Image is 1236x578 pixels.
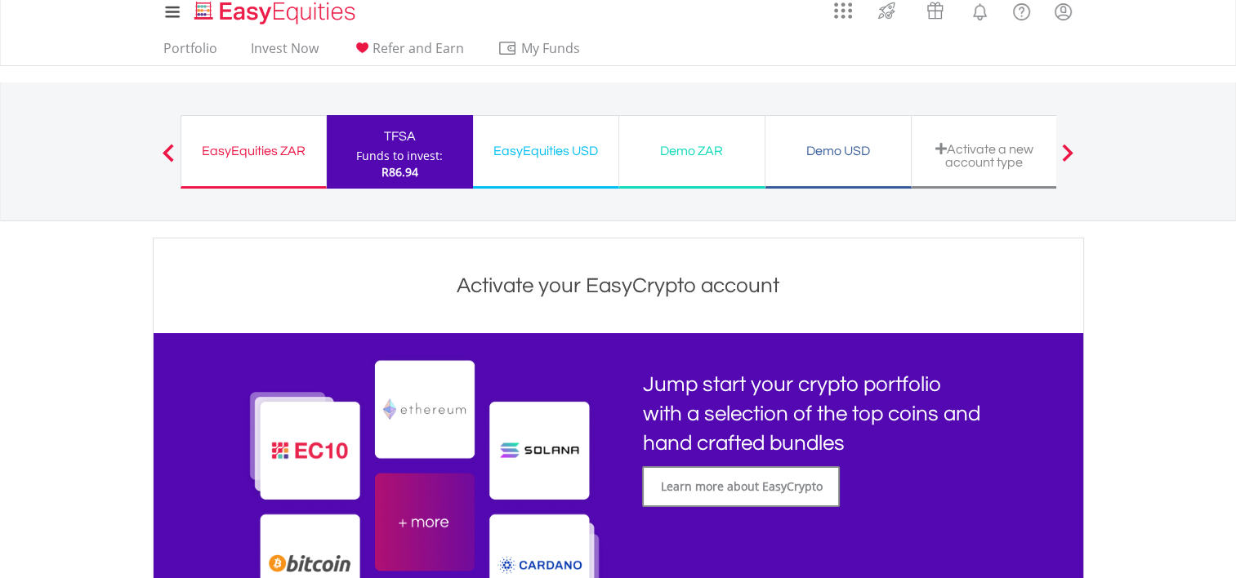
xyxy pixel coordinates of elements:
[921,142,1047,169] div: Activate a new account type
[157,40,224,65] a: Portfolio
[346,40,471,65] a: Refer and Earn
[498,38,605,59] span: My Funds
[244,40,325,65] a: Invest Now
[158,271,1079,300] h1: Activate your EasyCrypto account
[337,125,463,148] div: TFSA
[642,466,840,507] a: Learn more about EasyCrypto
[356,148,443,164] div: Funds to invest:
[629,140,755,162] div: Demo ZAR
[191,140,316,162] div: EasyEquities ZAR
[775,140,901,162] div: Demo USD
[373,39,464,57] span: Refer and Earn
[483,140,609,162] div: EasyEquities USD
[642,370,980,458] h1: Jump start your crypto portfolio with a selection of the top coins and hand crafted bundles
[382,164,418,180] span: R86.94
[834,2,852,20] img: grid-menu-icon.svg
